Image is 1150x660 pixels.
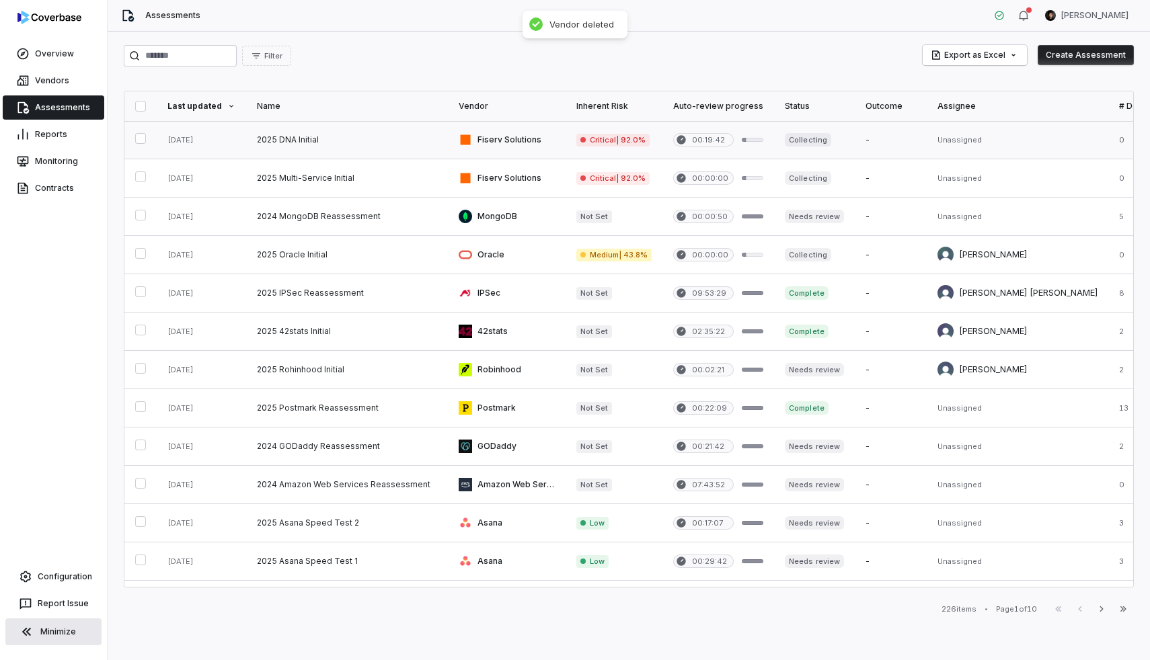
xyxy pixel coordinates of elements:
[1037,5,1137,26] button: Clarence Chio avatar[PERSON_NAME]
[937,101,1098,112] div: Assignee
[855,121,927,159] td: -
[264,51,282,61] span: Filter
[3,176,104,200] a: Contracts
[785,101,843,112] div: Status
[942,604,976,614] div: 226 items
[549,19,614,30] div: Vendor deleted
[145,10,200,21] span: Assessments
[937,247,954,263] img: Zi Chong Kao avatar
[257,101,437,112] div: Name
[3,95,104,120] a: Assessments
[855,504,927,542] td: -
[855,159,927,198] td: -
[937,323,954,339] img: Amanda Pettenati avatar
[855,389,927,427] td: -
[855,581,927,619] td: -
[855,274,927,313] td: -
[1119,101,1147,112] div: # Docs
[3,42,104,66] a: Overview
[1045,10,1056,21] img: Clarence Chio avatar
[937,362,954,378] img: Lili Jiang avatar
[1038,45,1134,65] button: Create Assessment
[5,591,102,616] button: Report Issue
[242,46,291,66] button: Filter
[855,236,927,274] td: -
[3,149,104,173] a: Monitoring
[866,101,916,112] div: Outcome
[996,604,1037,614] div: Page 1 of 10
[923,45,1027,65] button: Export as Excel
[855,466,927,504] td: -
[3,69,104,93] a: Vendors
[855,427,927,466] td: -
[673,101,763,112] div: Auto-review progress
[1061,10,1128,21] span: [PERSON_NAME]
[855,542,927,581] td: -
[855,198,927,236] td: -
[167,101,235,112] div: Last updated
[17,11,81,24] img: logo-D7KZi-bG.svg
[985,604,988,614] div: •
[937,285,954,301] img: Kuria Nganga avatar
[459,101,555,112] div: Vendor
[5,565,102,589] a: Configuration
[5,618,102,645] button: Minimize
[576,101,652,112] div: Inherent Risk
[855,351,927,389] td: -
[3,122,104,147] a: Reports
[855,313,927,351] td: -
